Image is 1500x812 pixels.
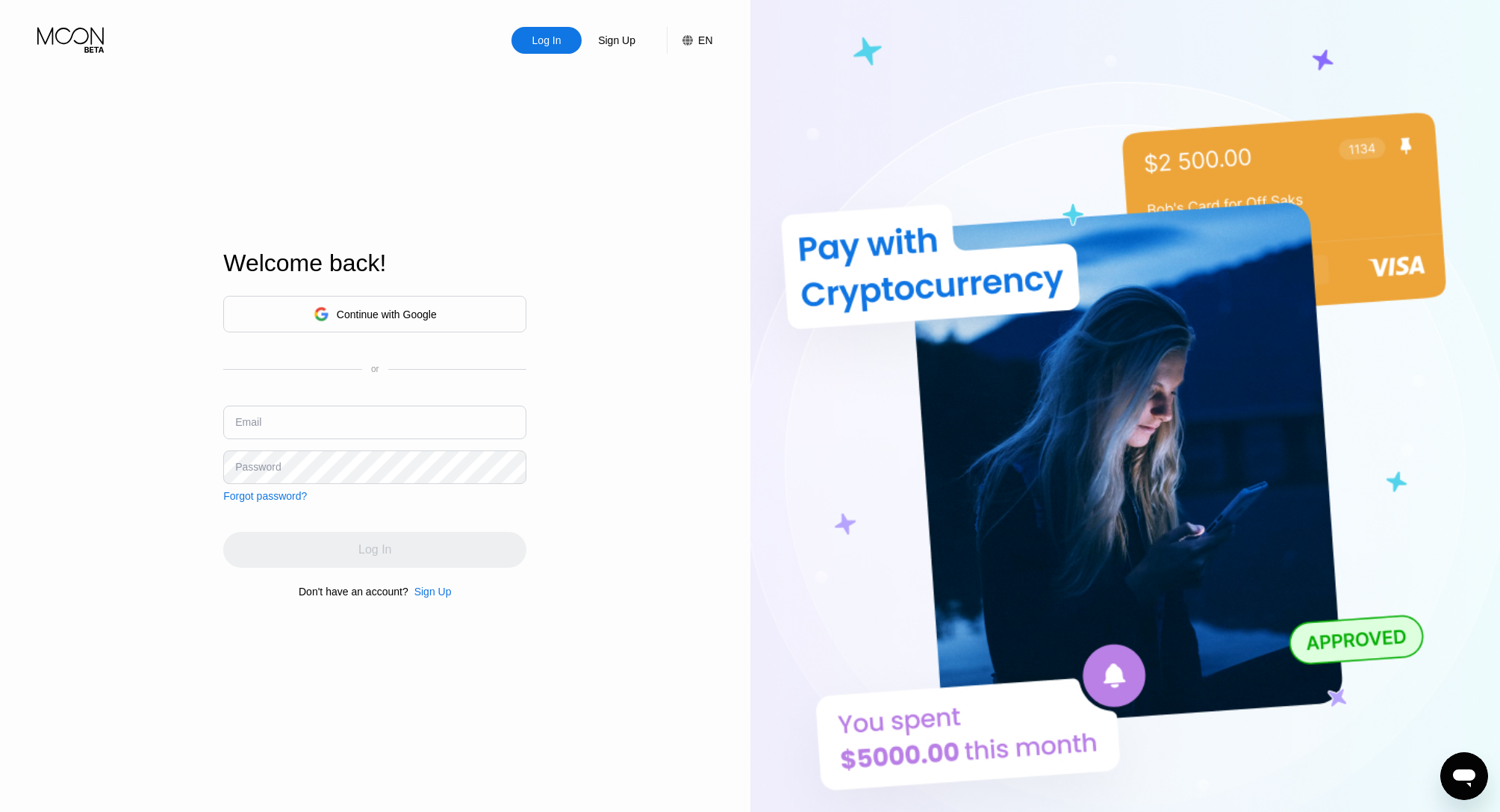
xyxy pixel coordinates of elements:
div: Continue with Google [223,296,526,332]
div: Log In [531,33,563,48]
div: Forgot password? [223,490,307,502]
iframe: Button to launch messaging window [1440,752,1488,800]
div: Welcome back! [223,250,526,277]
div: Sign Up [408,586,452,598]
div: Password [235,461,281,473]
div: Email [235,416,261,428]
div: EN [698,34,712,46]
div: Don't have an account? [299,586,408,598]
div: Log In [511,27,582,54]
div: Sign Up [414,586,452,598]
div: EN [667,27,712,54]
div: Sign Up [597,33,637,48]
div: or [371,364,379,374]
div: Continue with Google [337,309,437,320]
div: Sign Up [582,27,652,54]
